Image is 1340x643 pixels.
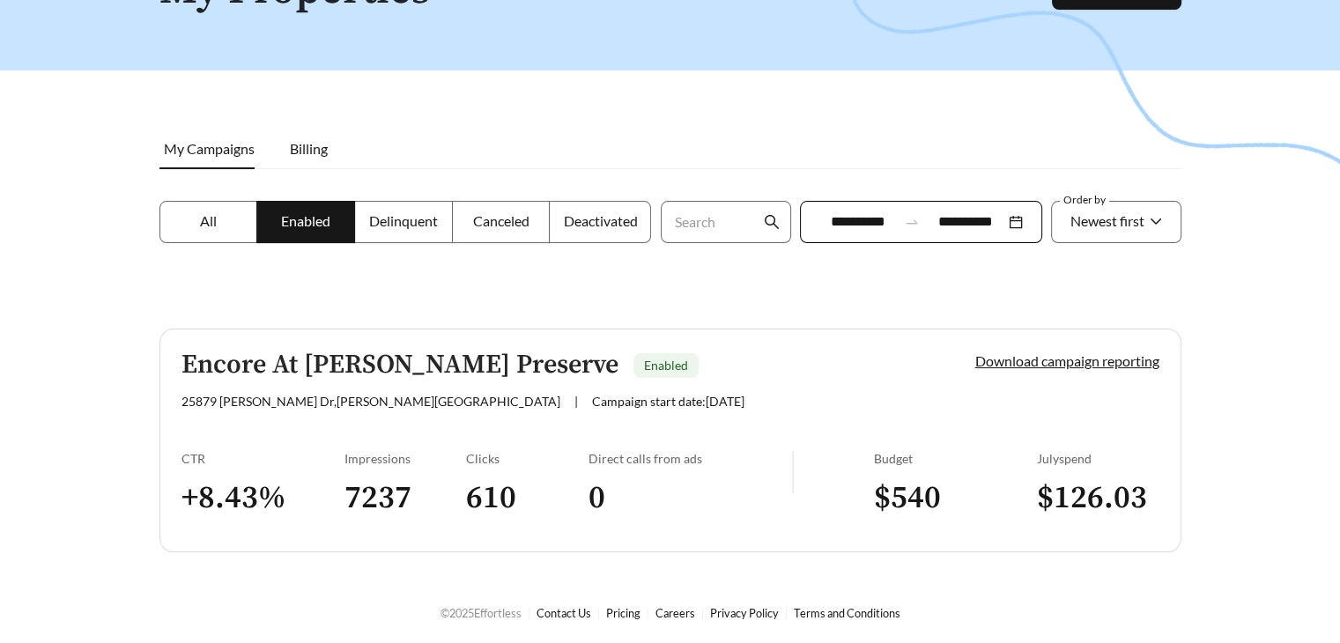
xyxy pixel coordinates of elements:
[606,606,640,620] a: Pricing
[466,478,589,518] h3: 610
[975,352,1159,369] a: Download campaign reporting
[290,140,328,157] span: Billing
[589,451,792,466] div: Direct calls from ads
[369,212,438,229] span: Delinquent
[563,212,637,229] span: Deactivated
[440,606,522,620] span: © 2025 Effortless
[1070,212,1144,229] span: Newest first
[874,451,1037,466] div: Budget
[537,606,591,620] a: Contact Us
[710,606,779,620] a: Privacy Policy
[1037,478,1159,518] h3: $ 126.03
[181,394,560,409] span: 25879 [PERSON_NAME] Dr , [PERSON_NAME][GEOGRAPHIC_DATA]
[644,358,688,373] span: Enabled
[181,351,618,380] h5: Encore At [PERSON_NAME] Preserve
[181,451,344,466] div: CTR
[344,478,467,518] h3: 7237
[904,214,920,230] span: to
[589,478,792,518] h3: 0
[181,478,344,518] h3: + 8.43 %
[159,329,1181,552] a: Encore At [PERSON_NAME] PreserveEnabled25879 [PERSON_NAME] Dr,[PERSON_NAME][GEOGRAPHIC_DATA]|Camp...
[592,394,744,409] span: Campaign start date: [DATE]
[281,212,330,229] span: Enabled
[904,214,920,230] span: swap-right
[792,451,794,493] img: line
[574,394,578,409] span: |
[1037,451,1159,466] div: July spend
[764,214,780,230] span: search
[874,478,1037,518] h3: $ 540
[344,451,467,466] div: Impressions
[655,606,695,620] a: Careers
[466,451,589,466] div: Clicks
[473,212,529,229] span: Canceled
[794,606,900,620] a: Terms and Conditions
[164,140,255,157] span: My Campaigns
[200,212,217,229] span: All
